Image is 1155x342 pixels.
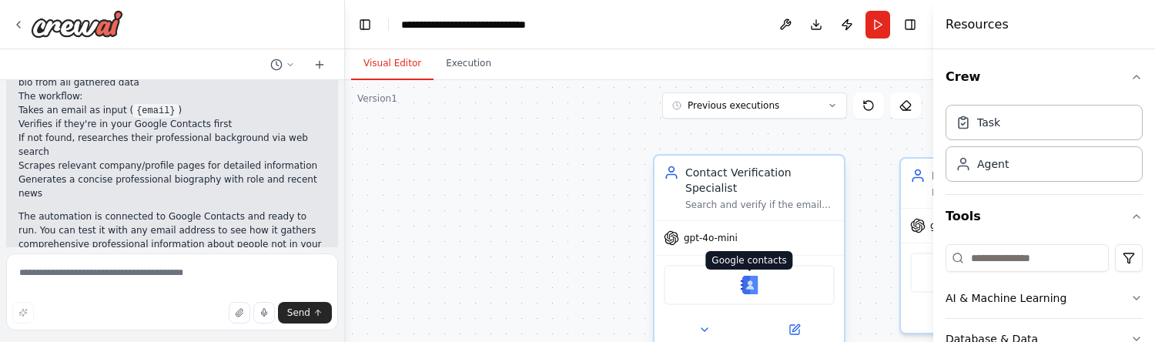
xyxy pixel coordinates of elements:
[662,92,847,119] button: Previous executions
[740,276,758,294] img: Google contacts
[751,320,838,339] button: Open in side panel
[401,17,574,32] nav: breadcrumb
[899,157,1092,334] div: People Research SpecialistResearch detailed information about {email} using web search to find pr...
[354,14,376,35] button: Hide left sidebar
[946,99,1143,194] div: Crew
[18,89,326,103] h2: The workflow:
[946,278,1143,318] button: AI & Machine Learning
[229,302,250,324] button: Upload files
[12,302,34,324] button: Improve this prompt
[18,159,326,173] li: Scrapes relevant company/profile pages for detailed information
[434,48,504,80] button: Execution
[946,290,1066,306] div: AI & Machine Learning
[264,55,301,74] button: Switch to previous chat
[133,104,178,118] code: {email}
[18,103,326,117] li: Takes an email as input ( )
[684,232,738,244] span: gpt-4o-mini
[688,99,779,112] span: Previous executions
[31,10,123,38] img: Logo
[946,55,1143,99] button: Crew
[946,15,1009,34] h4: Resources
[685,165,835,196] div: Contact Verification Specialist
[351,48,434,80] button: Visual Editor
[287,307,310,319] span: Send
[18,173,326,200] li: Generates a concise professional biography with role and recent news
[278,302,332,324] button: Send
[18,117,326,131] li: Verifies if they're in your Google Contacts first
[977,115,1000,130] div: Task
[899,14,921,35] button: Hide right sidebar
[685,199,835,211] div: Search and verify if the email address {email} exists in Google Contacts, providing accurate cont...
[946,195,1143,238] button: Tools
[357,92,397,105] div: Version 1
[977,156,1009,172] div: Agent
[253,302,275,324] button: Click to speak your automation idea
[18,131,326,159] li: If not found, researches their professional background via web search
[18,210,326,265] p: The automation is connected to Google Contacts and ready to run. You can test it with any email a...
[307,55,332,74] button: Start a new chat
